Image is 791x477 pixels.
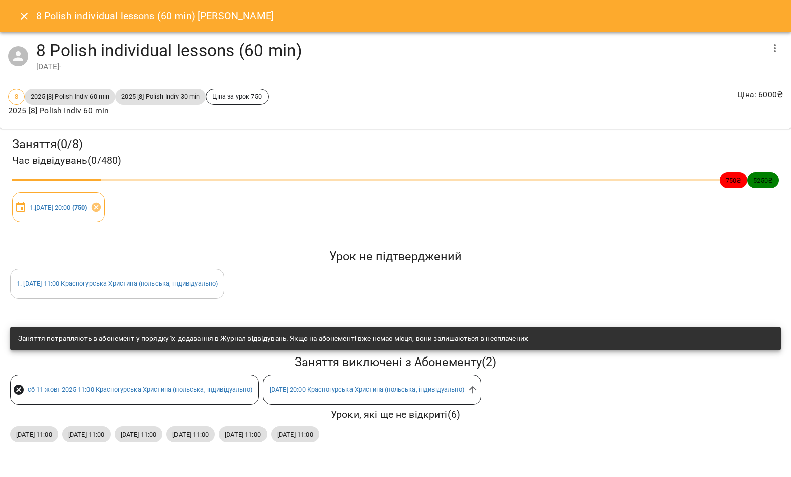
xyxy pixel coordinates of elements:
[10,354,781,370] h5: Заняття виключені з Абонементу ( 2 )
[720,176,748,185] span: 750 ₴
[62,430,111,439] span: [DATE] 11:00
[12,192,105,222] div: 1.[DATE] 20:00 (750)
[18,330,528,348] div: Заняття потрапляють в абонемент у порядку їх додавання в Журнал відвідувань. Якщо на абонементі в...
[10,249,781,264] h5: Урок не підтверджений
[115,92,206,101] span: 2025 [8] Polish Indiv 30 min
[25,92,115,101] span: 2025 [8] Polish Indiv 60 min
[36,40,763,61] h4: 8 Polish individual lessons (60 min)
[8,105,269,117] p: 2025 [8] Polish Indiv 60 min
[12,153,779,168] h4: Час відвідувань ( 0 / 480 )
[10,430,58,439] span: [DATE] 11:00
[72,204,87,211] b: ( 750 )
[747,176,779,185] span: 5250 ₴
[12,137,779,152] h3: Заняття ( 0 / 8 )
[263,375,481,405] div: [DATE] 20:00 Красногурська Христина (польська, індивідуально)
[12,4,36,28] button: Close
[10,407,781,422] h6: Уроки, які ще не відкриті ( 6 )
[36,8,274,24] h6: 8 Polish individual lessons (60 min) [PERSON_NAME]
[271,430,319,439] span: [DATE] 11:00
[36,61,763,73] div: [DATE] -
[270,386,464,393] a: [DATE] 20:00 Красногурська Христина (польська, індивідуально)
[9,92,24,101] span: 8
[17,280,218,287] a: 1. [DATE] 11:00 Красногурська Христина (польська, індивідуально)
[115,430,163,439] span: [DATE] 11:00
[166,430,215,439] span: [DATE] 11:00
[30,204,87,211] a: 1.[DATE] 20:00 (750)
[737,89,783,101] p: Ціна : 6000 ₴
[206,92,268,101] span: Ціна за урок 750
[219,430,267,439] span: [DATE] 11:00
[28,386,252,393] a: сб 11 жовт 2025 11:00 Красногурська Христина (польська, індивідуально)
